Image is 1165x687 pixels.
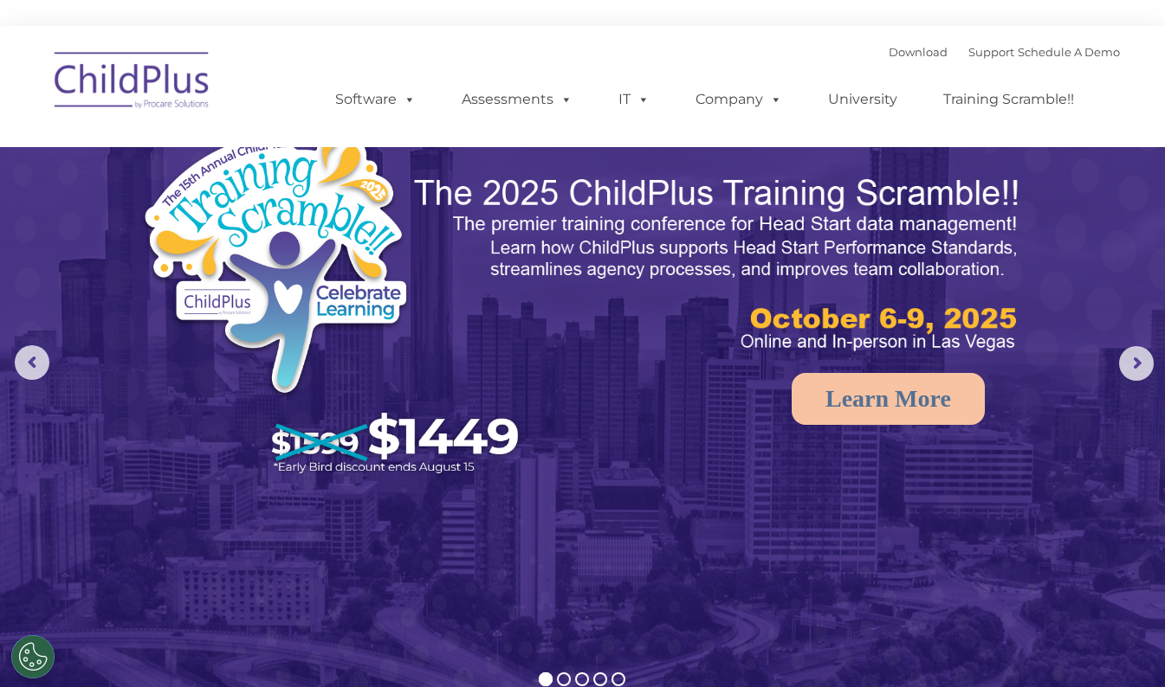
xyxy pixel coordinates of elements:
[678,82,799,117] a: Company
[46,40,219,126] img: ChildPlus by Procare Solutions
[241,114,294,127] span: Last name
[889,45,1120,59] font: |
[1018,45,1120,59] a: Schedule A Demo
[11,635,55,678] button: Cookies Settings
[444,82,590,117] a: Assessments
[968,45,1014,59] a: Support
[241,185,314,198] span: Phone number
[926,82,1091,117] a: Training Scramble!!
[889,45,948,59] a: Download
[811,82,915,117] a: University
[601,82,667,117] a: IT
[792,373,985,425] a: Learn More
[318,82,433,117] a: Software
[882,500,1165,687] iframe: Chat Widget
